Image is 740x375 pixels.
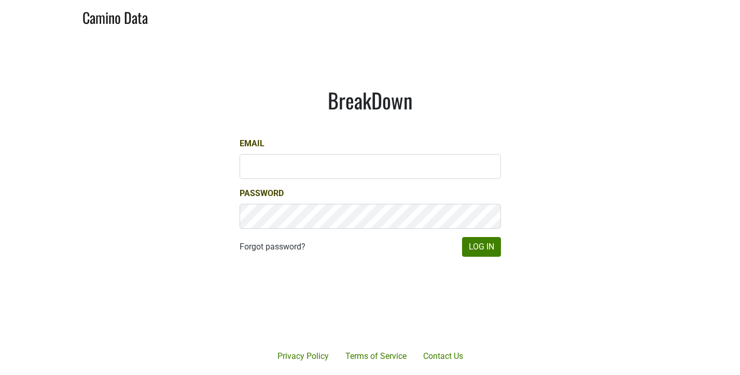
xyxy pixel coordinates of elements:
h1: BreakDown [240,88,501,113]
label: Password [240,187,284,200]
a: Privacy Policy [269,346,337,367]
label: Email [240,137,264,150]
button: Log In [462,237,501,257]
a: Contact Us [415,346,471,367]
a: Terms of Service [337,346,415,367]
a: Forgot password? [240,241,305,253]
a: Camino Data [82,4,148,29]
